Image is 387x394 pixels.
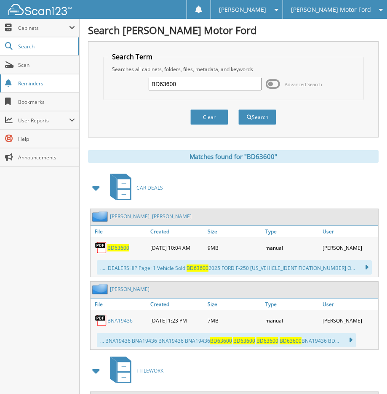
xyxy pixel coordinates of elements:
[8,4,72,15] img: scan123-logo-white.svg
[219,7,266,12] span: [PERSON_NAME]
[320,239,378,256] div: [PERSON_NAME]
[136,184,163,191] span: CAR DEALS
[110,213,192,220] a: [PERSON_NAME], [PERSON_NAME]
[92,284,110,294] img: folder2.png
[210,337,232,344] span: BD63600
[97,333,356,347] div: ... BNA19436 BNA19436 BNA19436 BNA19436 BNA19436 BD...
[88,23,379,37] h1: Search [PERSON_NAME] Motor Ford
[105,171,163,204] a: CAR DEALS
[320,226,378,237] a: User
[18,43,74,50] span: Search
[256,337,278,344] span: BD63600
[263,299,321,310] a: Type
[320,299,378,310] a: User
[285,81,322,87] span: Advanced Search
[91,226,148,237] a: File
[97,260,372,275] div: ..... DEALERSHIP Page: 1 Vehicle Sold: 2025 FORD F-250 [US_VEHICLE_IDENTIFICATION_NUMBER] O...
[18,61,75,69] span: Scan
[233,337,255,344] span: BD63600
[18,98,75,106] span: Bookmarks
[18,117,69,124] span: User Reports
[148,226,206,237] a: Created
[18,80,75,87] span: Reminders
[105,354,163,387] a: TITLEWORK
[110,286,149,293] a: [PERSON_NAME]
[320,312,378,329] div: [PERSON_NAME]
[206,239,263,256] div: 9MB
[95,241,107,254] img: PDF.png
[91,299,148,310] a: File
[148,239,206,256] div: [DATE] 10:04 AM
[18,24,69,32] span: Cabinets
[263,312,321,329] div: manual
[148,312,206,329] div: [DATE] 1:23 PM
[107,244,129,251] a: BD63600
[136,367,163,374] span: TITLEWORK
[206,299,263,310] a: Size
[291,7,371,12] span: [PERSON_NAME] Motor Ford
[263,239,321,256] div: manual
[263,226,321,237] a: Type
[108,52,157,61] legend: Search Term
[280,337,302,344] span: BD63600
[18,154,75,161] span: Announcements
[187,264,208,272] span: BD63600
[206,312,263,329] div: 7MB
[345,354,387,394] iframe: Chat Widget
[88,150,379,163] div: Matches found for "BD63600"
[95,314,107,327] img: PDF.png
[148,299,206,310] a: Created
[190,109,228,125] button: Clear
[18,135,75,143] span: Help
[108,66,359,73] div: Searches all cabinets, folders, files, metadata, and keywords
[238,109,276,125] button: Search
[107,317,133,324] a: BNA19436
[92,211,110,222] img: folder2.png
[206,226,263,237] a: Size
